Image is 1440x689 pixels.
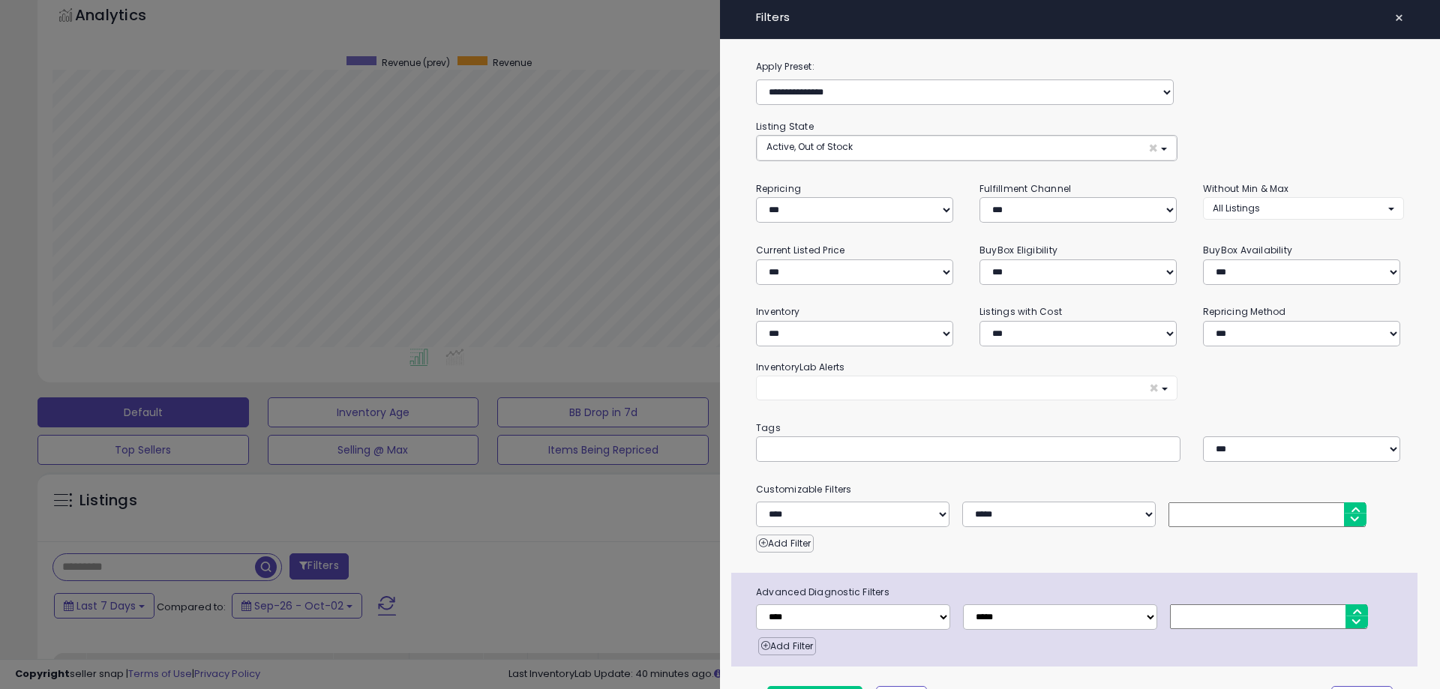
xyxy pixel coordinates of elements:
small: Listings with Cost [979,305,1062,318]
button: Add Filter [758,637,816,655]
button: Active, Out of Stock × [757,136,1177,160]
small: Fulfillment Channel [979,182,1071,195]
small: Current Listed Price [756,244,844,256]
small: Without Min & Max [1203,182,1289,195]
button: Add Filter [756,535,814,553]
small: Tags [745,420,1415,436]
button: All Listings [1203,197,1404,219]
small: Listing State [756,120,814,133]
small: BuyBox Availability [1203,244,1292,256]
button: × [1388,7,1410,28]
span: × [1148,140,1158,156]
label: Apply Preset: [745,58,1415,75]
span: Active, Out of Stock [766,140,853,153]
span: × [1394,7,1404,28]
small: Repricing [756,182,801,195]
small: BuyBox Eligibility [979,244,1057,256]
small: Customizable Filters [745,481,1415,498]
span: × [1149,380,1159,396]
small: Repricing Method [1203,305,1286,318]
small: InventoryLab Alerts [756,361,844,373]
span: All Listings [1213,202,1260,214]
h4: Filters [756,11,1404,24]
button: × [756,376,1177,400]
span: Advanced Diagnostic Filters [745,584,1417,601]
small: Inventory [756,305,799,318]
